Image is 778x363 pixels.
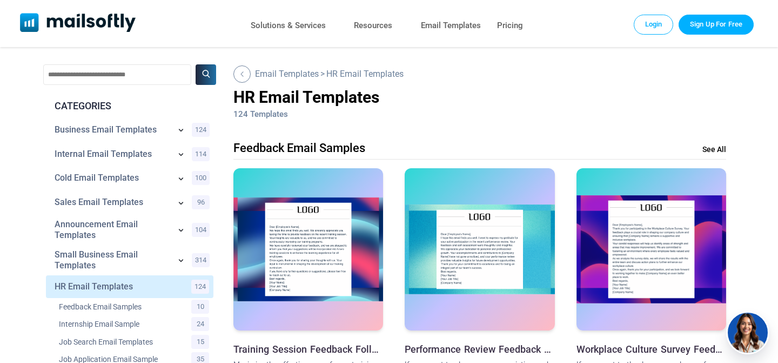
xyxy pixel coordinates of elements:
img: Training Session Feedback Follow-Up Email [233,197,383,302]
a: Category [55,219,170,241]
a: See All [702,145,726,154]
span: 124 Templates [233,109,288,119]
a: Show subcategories for Small Business Email Templates [176,255,186,268]
a: Mailsoftly [20,13,136,34]
a: Workplace Culture Survey Feedback Email [576,344,726,355]
div: CATEGORIES [46,99,213,113]
h1: HR Email Templates [233,88,726,107]
a: Show subcategories for Announcement Email Templates [176,225,186,237]
a: Category [55,197,170,208]
a: Email Templates [421,18,481,34]
a: Category [59,301,178,312]
a: Category [55,173,170,183]
div: Feedback Email Samples [233,141,365,155]
a: Workplace Culture Survey Feedback Email [576,168,726,333]
div: > [233,64,726,83]
a: Training Session Feedback Follow-Up Email [233,168,383,333]
a: Category [55,124,170,135]
a: Solutions & Services [251,18,326,34]
a: Resources [354,18,392,34]
a: Show subcategories for Business Email Templates [176,124,186,137]
img: Back [239,71,245,77]
img: Performance Review Feedback Acknowledgment Email [405,204,554,294]
a: Pricing [497,18,523,34]
a: Go Back [233,65,253,83]
img: Mailsoftly Logo [20,13,136,32]
a: Category [55,281,173,292]
a: Performance Review Feedback Acknowledgment Email [405,168,554,333]
a: Category [59,336,178,347]
a: Training Session Feedback Follow-Up Email [233,344,383,355]
a: Trial [679,15,754,34]
a: Show subcategories for Internal Email Templates [176,149,186,162]
a: Performance Review Feedback Acknowledgment Email [405,344,554,355]
a: Category [55,149,170,160]
a: Category [59,319,178,329]
img: Search [202,70,210,78]
a: Category [55,249,170,271]
a: Login [634,15,674,34]
a: Go Back [255,69,319,79]
a: Show subcategories for Sales Email Templates [176,197,186,210]
a: Show subcategories for Cold Email Templates [176,173,186,186]
img: agent [726,313,769,353]
img: Workplace Culture Survey Feedback Email [576,195,726,303]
